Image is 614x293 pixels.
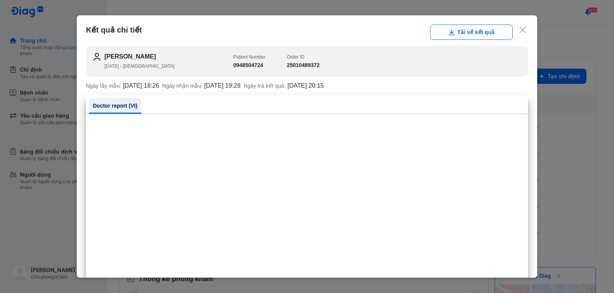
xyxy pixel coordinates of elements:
[86,25,528,40] div: Kết quả chi tiết
[233,61,265,69] h3: 0948504724
[162,83,241,89] div: Ngày nhận mẫu:
[123,83,159,89] span: [DATE] 18:26
[104,52,233,61] h2: [PERSON_NAME]
[244,83,324,89] div: Ngày trả kết quả:
[287,61,320,69] h3: 25010489372
[430,25,513,40] button: Tải về kết quả
[287,83,324,89] span: [DATE] 20:15
[233,54,265,60] span: Patient Number
[86,83,159,89] div: Ngày lấy mẫu:
[287,54,304,60] span: Order ID
[104,64,175,69] span: [DATE] - [DEMOGRAPHIC_DATA]
[89,98,141,114] a: Doctor report (VI)
[204,83,241,89] span: [DATE] 19:28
